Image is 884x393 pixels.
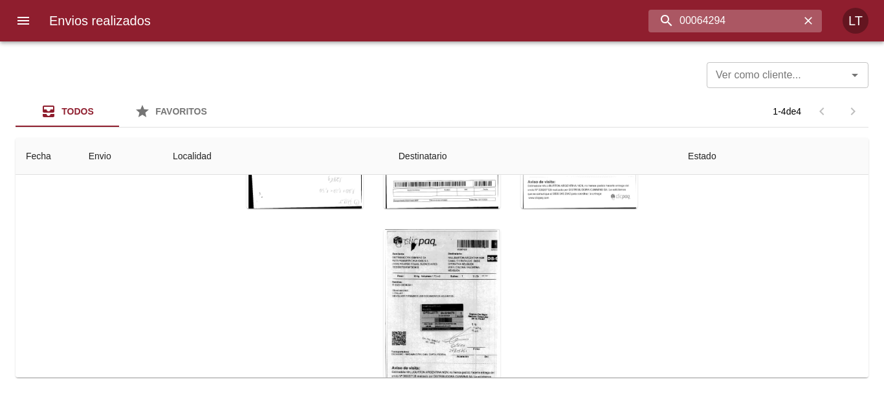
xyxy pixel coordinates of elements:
button: menu [8,5,39,36]
div: Tabs Envios [16,96,223,127]
button: Abrir [846,66,864,84]
div: Arir imagen [384,229,500,391]
span: Todos [61,106,94,117]
input: buscar [648,10,800,32]
th: Localidad [162,138,388,175]
div: LT [843,8,868,34]
th: Fecha [16,138,78,175]
p: 1 - 4 de 4 [773,105,801,118]
h6: Envios realizados [49,10,151,31]
span: Favoritos [155,106,207,117]
th: Estado [678,138,868,175]
span: Pagina siguiente [837,96,868,127]
th: Envio [78,138,162,175]
th: Destinatario [388,138,678,175]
